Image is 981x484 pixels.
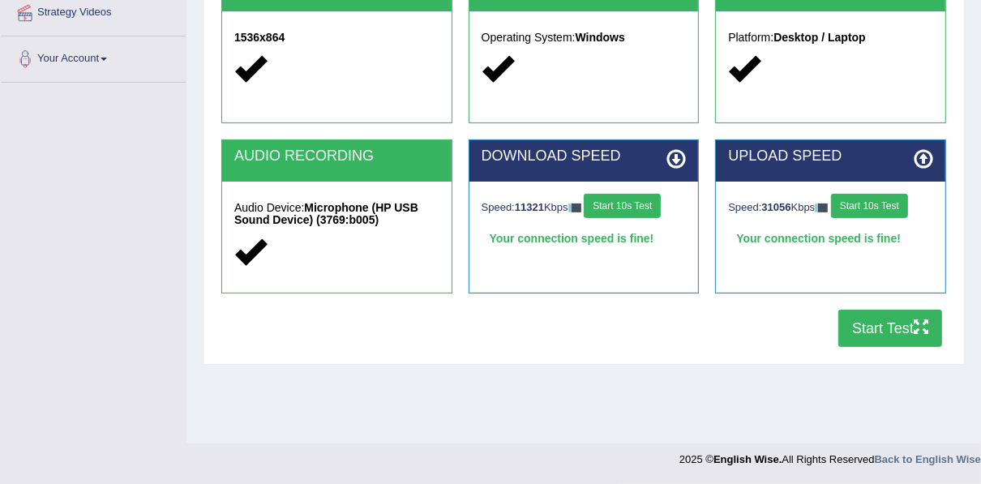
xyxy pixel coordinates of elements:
[234,148,439,165] h2: AUDIO RECORDING
[515,201,544,213] strong: 11321
[568,203,581,212] img: ajax-loader-fb-connection.gif
[815,203,828,212] img: ajax-loader-fb-connection.gif
[234,201,418,226] strong: Microphone (HP USB Sound Device) (3769:b005)
[728,148,933,165] h2: UPLOAD SPEED
[679,443,981,467] div: 2025 © All Rights Reserved
[1,36,186,77] a: Your Account
[728,194,933,222] div: Speed: Kbps
[773,31,866,44] strong: Desktop / Laptop
[838,310,942,347] button: Start Test
[728,226,933,251] div: Your connection speed is fine!
[584,194,661,218] button: Start 10s Test
[728,32,933,44] h5: Platform:
[482,226,687,251] div: Your connection speed is fine!
[234,202,439,227] h5: Audio Device:
[482,32,687,44] h5: Operating System:
[831,194,908,218] button: Start 10s Test
[875,453,981,465] a: Back to English Wise
[234,31,285,44] strong: 1536x864
[576,31,625,44] strong: Windows
[482,148,687,165] h2: DOWNLOAD SPEED
[713,453,782,465] strong: English Wise.
[482,194,687,222] div: Speed: Kbps
[762,201,791,213] strong: 31056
